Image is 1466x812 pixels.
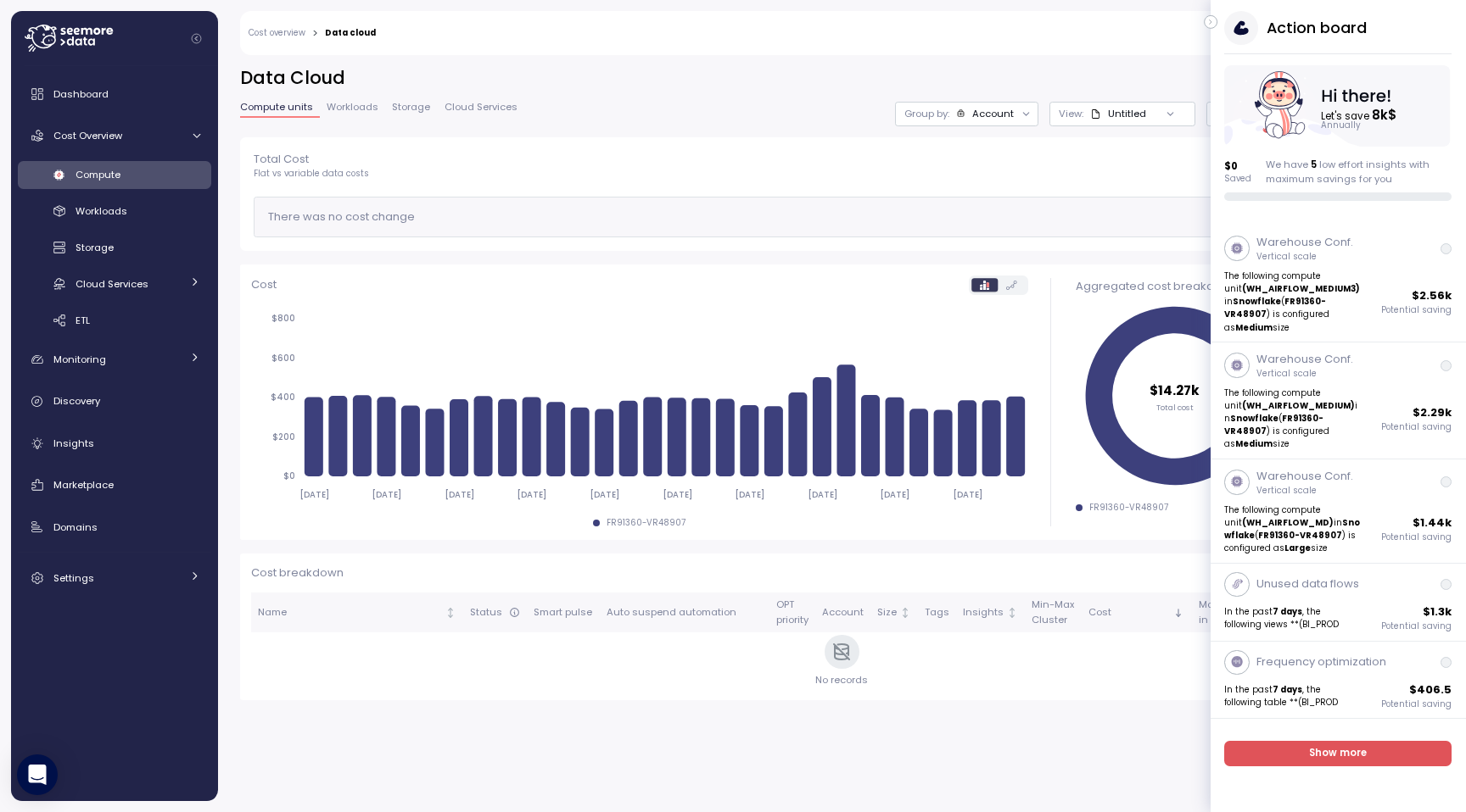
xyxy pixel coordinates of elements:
a: Cloud Services [18,270,211,298]
a: Cost Overview [18,119,211,153]
th: Max timein queueNot sorted [1192,592,1282,632]
p: Warehouse Conf. [1256,234,1353,251]
div: Untitled [1090,107,1146,120]
p: The following compute unit in ( ) is configured as size [1225,387,1362,451]
div: FR91360-VR48907 [1089,502,1168,514]
h3: Action board [1267,17,1367,38]
th: NameNot sorted [251,592,463,632]
p: In the past , the following table **(BI_PROD [1225,683,1362,709]
tspan: [DATE] [299,489,329,500]
span: Monitoring [53,353,106,366]
span: Dashboard [53,87,109,101]
div: Not sorted [1006,607,1018,619]
div: We have low effort insights with maximum savings for you [1266,158,1452,186]
span: Compute units [240,103,313,112]
strong: Medium [1236,438,1273,449]
a: Show more [1225,741,1452,765]
strong: (WH_AIRFLOW_MEDIUM3) [1243,283,1361,294]
p: Potential saving [1382,531,1452,543]
strong: FR91360-VR48907 [1259,530,1343,541]
p: Cost breakdown [251,565,1433,581]
span: Show more [1310,742,1368,765]
th: CostSorted descending [1082,592,1192,632]
p: Warehouse Conf. [1256,468,1353,485]
button: Filter [1206,102,1303,126]
p: Potential saving [1382,421,1452,433]
button: Collapse navigation [186,32,207,45]
span: Domains [53,520,98,534]
p: Unused data flows [1256,576,1359,592]
p: Flat vs variable data costs [254,168,369,180]
strong: Snowflake [1231,413,1279,424]
tspan: $0 [283,470,295,481]
strong: 7 days [1273,684,1303,695]
div: Status [470,605,520,620]
a: Warehouse Conf.Vertical scaleThe following compute unit(WH_AIRFLOW_MEDIUM3)inSnowflake(FR91360-VR... [1211,225,1466,342]
div: Aggregated cost breakdown [1076,278,1430,295]
span: Cost Overview [53,129,122,142]
h2: Data Cloud [240,66,1444,91]
span: ETL [76,314,90,327]
a: Warehouse Conf.Vertical scaleThe following compute unit(WH_AIRFLOW_MD)inSnowflake(FR91360-VR48907... [1211,459,1466,564]
tspan: $400 [271,392,295,403]
strong: Medium [1236,322,1273,333]
span: Settings [53,571,94,585]
tspan: $200 [272,431,295,442]
a: ETL [18,306,211,334]
span: Insights [53,437,94,450]
div: Cost [1088,605,1171,620]
span: Marketplace [53,478,114,492]
p: The following compute unit in ( ) is configured as size [1225,503,1362,554]
p: Potential saving [1382,304,1452,316]
a: Compute [18,161,211,189]
div: > [312,28,318,39]
tspan: Total cost [1156,402,1194,413]
strong: 7 days [1273,606,1303,617]
tspan: $600 [271,353,295,364]
p: View: [1059,107,1083,120]
strong: Snowflake [1225,517,1361,541]
span: 5 [1311,158,1317,171]
tspan: [DATE] [445,489,474,500]
a: Dashboard [18,77,211,111]
a: Workloads [18,197,211,225]
div: Min-Max Cluster [1032,598,1074,627]
span: Discovery [53,394,100,408]
text: Let's save [1323,106,1398,124]
p: $ 2.29k [1413,404,1452,421]
div: Size [877,605,897,620]
p: $ 406.5 [1410,681,1452,698]
a: Warehouse Conf.Vertical scaleThe following compute unit(WH_AIRFLOW_MEDIUM)inSnowflake(FR91360-VR4... [1211,342,1466,459]
strong: FR91360-VR48907 [1225,296,1327,320]
a: Insights [18,426,211,460]
tspan: [DATE] [880,489,909,500]
tspan: 8k $ [1374,106,1398,124]
strong: (WH_AIRFLOW_MD) [1243,517,1335,528]
div: FR91360-VR48907 [607,517,685,529]
p: Vertical scale [1256,368,1353,380]
a: Settings [18,561,211,595]
div: There was no cost change [263,209,415,225]
a: Cost overview [249,29,305,37]
div: Max time in queue [1199,598,1261,627]
div: Sorted descending [1172,607,1184,619]
strong: (WH_AIRFLOW_MEDIUM) [1243,400,1356,411]
p: Warehouse Conf. [1256,351,1353,368]
p: Potential saving [1382,698,1452,710]
tspan: [DATE] [590,489,619,500]
tspan: [DATE] [372,489,401,500]
p: Cost [251,276,277,293]
p: In the past , the following views **(BI_PROD [1225,605,1362,631]
a: Storage [18,234,211,262]
span: Cloud Services [445,103,518,112]
div: Account [972,107,1014,120]
div: Data cloud [325,29,376,37]
span: Storage [392,103,430,112]
p: The following compute unit in ( ) is configured as size [1225,270,1362,334]
p: $ 2.56k [1413,287,1452,304]
p: $ 1.3k [1424,603,1452,620]
p: Total Cost [254,151,369,168]
tspan: [DATE] [735,489,764,500]
tspan: $800 [271,313,295,324]
div: Open Intercom Messenger [17,754,58,795]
